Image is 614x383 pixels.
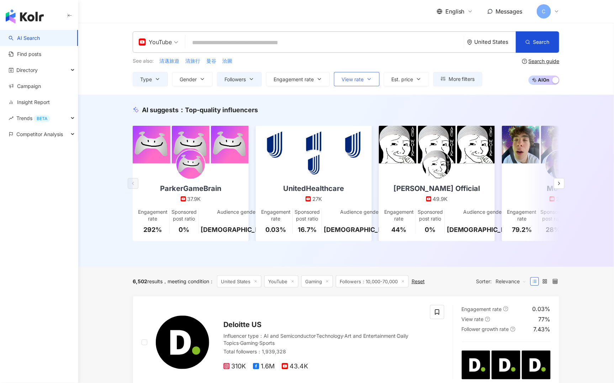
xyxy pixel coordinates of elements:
[133,57,154,64] span: See also:
[496,8,523,15] span: Messages
[324,225,397,234] div: [DEMOGRAPHIC_DATA]
[343,333,344,339] span: ·
[462,326,509,332] span: Follower growth rate
[541,126,579,164] img: post-image
[462,351,491,379] img: post-image
[533,305,551,313] div: 0.03%
[433,195,448,203] div: 49.9K
[503,306,508,311] span: question-circle
[223,363,246,370] span: 310K
[316,333,343,339] span: Technology
[485,317,490,322] span: question-circle
[534,325,551,333] div: 7.43%
[256,164,372,241] a: UnitedHealthcare27KEngagement rate0.03%Sponsored post ratio16.7%Audience gender[DEMOGRAPHIC_DATA]
[512,225,532,234] div: 79.2%
[462,306,502,312] span: Engagement rate
[312,195,322,203] div: 27K
[315,333,316,339] span: ·
[258,340,259,346] span: ·
[344,333,396,339] span: Art and Entertainment
[9,116,14,121] span: rise
[239,340,240,346] span: ·
[153,183,228,193] div: ParkerGameBrain
[475,39,516,45] div: United States
[16,110,50,126] span: Trends
[185,57,200,64] span: 清旅行
[379,164,495,241] a: [PERSON_NAME] Official49.9KEngagement rate44%Sponsored post ratio0%Audience gender[DEMOGRAPHIC_DATA]
[172,72,213,86] button: Gender
[142,105,258,114] div: AI suggests ：
[171,208,197,222] div: Sponsored post ratio
[282,363,308,370] span: 43.4K
[298,225,317,234] div: 16.7%
[6,9,44,24] img: logo
[379,126,417,164] img: post-image
[276,183,351,193] div: UnitedHealthcare
[384,72,429,86] button: Est. price
[185,106,258,114] span: Top-quality influencers
[266,225,286,234] div: 0.03%
[139,36,172,48] div: YouTube
[334,72,380,86] button: View rate
[261,208,291,222] div: Engagement rate
[266,72,330,86] button: Engagement rate
[449,76,475,82] span: More filters
[206,57,217,65] button: 曼谷
[180,77,197,82] span: Gender
[336,275,409,288] span: Followers：10,000-70,000
[224,77,246,82] span: Followers
[187,195,201,203] div: 37.9K
[240,340,258,346] span: Gaming
[163,278,214,284] span: meeting condition ：
[418,208,443,222] div: Sponsored post ratio
[300,150,328,179] img: KOL Avatar
[295,126,333,164] img: post-image
[217,275,261,288] span: United States
[211,126,249,164] img: post-image
[133,126,170,164] img: post-image
[492,351,520,379] img: post-image
[539,315,551,323] div: 77%
[34,115,50,122] div: BETA
[391,77,413,82] span: Est. price
[445,7,465,15] span: English
[159,57,180,65] button: 清邁旅遊
[9,35,40,42] a: searchAI Search
[185,57,201,65] button: 清旅行
[206,57,216,64] span: 曼谷
[133,72,168,86] button: Type
[301,275,333,288] span: Gaming
[541,208,566,222] div: Sponsored post ratio
[223,348,422,355] div: Total followers ： 1,939,328
[533,39,550,45] span: Search
[256,126,293,164] img: post-image
[522,351,551,379] img: post-image
[144,225,162,234] div: 292%
[138,208,168,222] div: Engagement rate
[264,275,298,288] span: YouTube
[467,40,472,45] span: environment
[522,59,527,64] span: question-circle
[222,57,232,64] span: 洽圖
[9,83,41,90] a: Campaign
[457,126,495,164] img: post-image
[133,279,163,284] div: results
[546,225,561,234] div: 28%
[259,340,275,346] span: Sports
[9,99,50,106] a: Insight Report
[540,183,580,193] div: Mookie
[334,126,372,164] img: post-image
[476,276,530,287] div: Sorter:
[464,208,504,216] div: Audience gender
[295,208,320,222] div: Sponsored post ratio
[179,225,190,234] div: 0%
[396,333,397,339] span: ·
[9,51,41,58] a: Find posts
[340,208,381,216] div: Audience gender
[447,225,520,234] div: [DEMOGRAPHIC_DATA]
[16,126,63,142] span: Competitor Analysis
[496,276,526,287] span: Relevance
[217,208,258,216] div: Audience gender
[159,57,179,64] span: 清邁旅遊
[342,77,364,82] span: View rate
